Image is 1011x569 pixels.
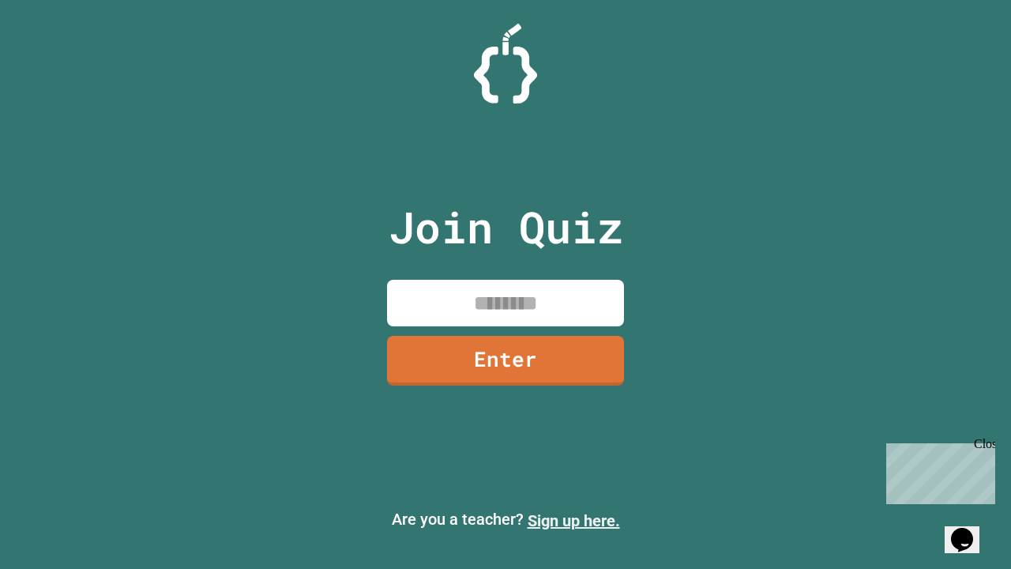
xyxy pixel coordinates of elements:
a: Sign up here. [528,511,620,530]
img: Logo.svg [474,24,537,104]
p: Join Quiz [389,194,623,260]
p: Are you a teacher? [13,507,998,533]
div: Chat with us now!Close [6,6,109,100]
iframe: chat widget [880,437,995,504]
a: Enter [387,336,624,386]
iframe: chat widget [945,506,995,553]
